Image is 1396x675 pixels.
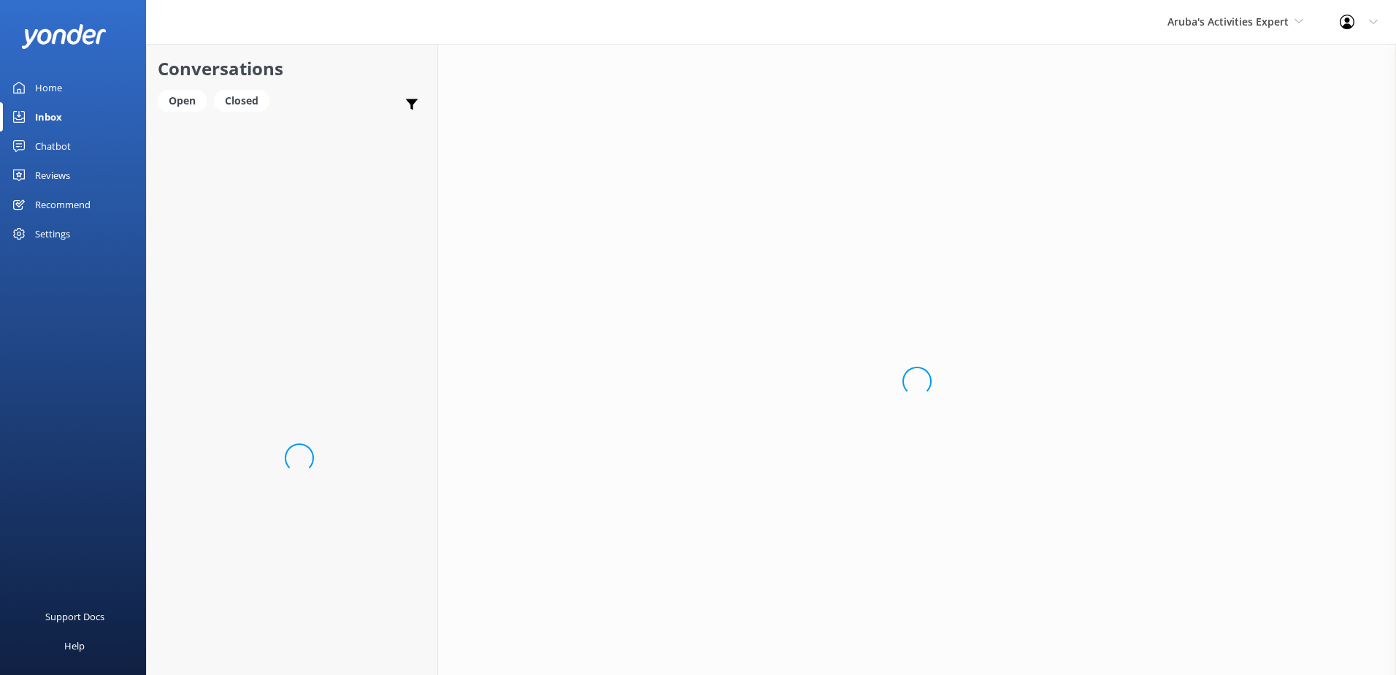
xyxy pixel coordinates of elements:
[214,90,269,112] div: Closed
[158,92,214,108] a: Open
[45,602,104,631] div: Support Docs
[214,92,277,108] a: Closed
[35,73,62,102] div: Home
[35,102,62,131] div: Inbox
[158,55,426,83] h2: Conversations
[35,131,71,161] div: Chatbot
[158,90,207,112] div: Open
[64,631,85,660] div: Help
[22,24,106,48] img: yonder-white-logo.png
[1167,15,1289,28] span: Aruba's Activities Expert
[35,190,91,219] div: Recommend
[35,219,70,248] div: Settings
[35,161,70,190] div: Reviews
